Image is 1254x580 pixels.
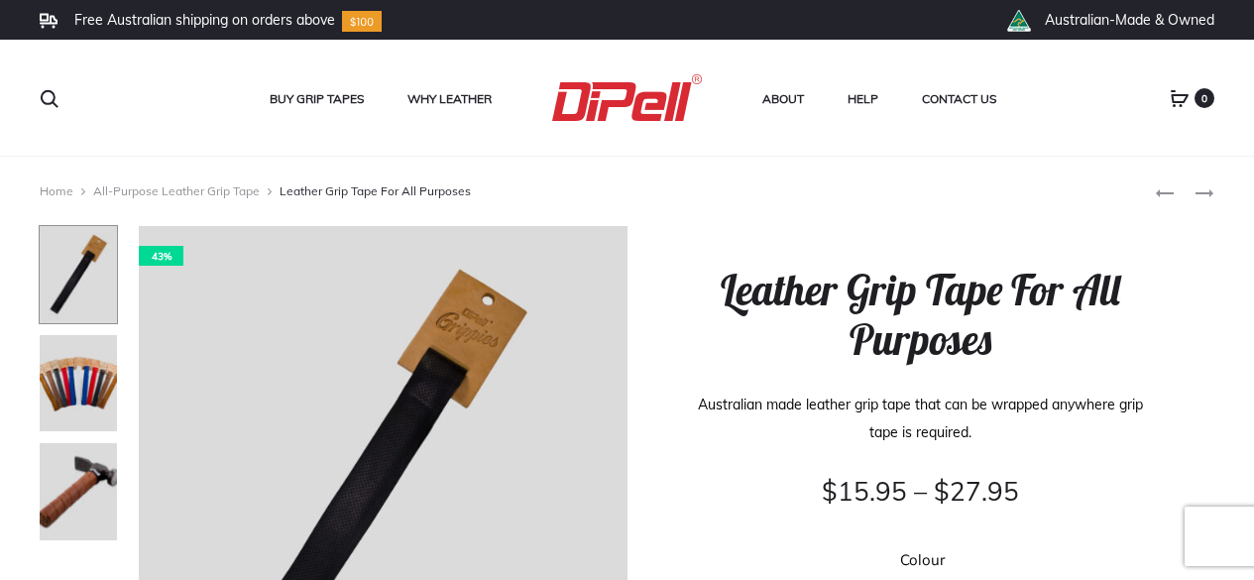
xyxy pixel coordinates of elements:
[686,391,1156,446] p: Australian made leather grip tape that can be wrapped anywhere grip tape is required.
[40,183,73,198] a: Home
[39,225,118,324] img: Dipell-General-Purpose-Black-80x100.jpg
[822,475,907,508] bdi: 15.95
[1170,89,1190,107] a: 0
[914,475,927,508] span: –
[922,86,996,112] a: Contact Us
[1155,176,1214,206] nav: Product navigation
[93,183,260,198] a: All-Purpose Leather Grip Tape
[934,475,1019,508] bdi: 27.95
[1195,88,1214,108] span: 0
[74,11,335,29] li: Free Australian shipping on orders above
[270,86,364,112] a: Buy Grip Tapes
[1006,10,1031,32] img: th_right_icon2.png
[1045,11,1214,29] li: Australian-Made & Owned
[848,86,878,112] a: Help
[39,442,118,541] img: Dipell-Upgrades-BandSample-153-Paul-Osta-80x100.jpg
[407,86,492,112] a: Why Leather
[686,266,1156,366] h1: Leather Grip Tape For All Purposes
[139,246,183,266] span: 43%
[40,176,1155,206] nav: Leather Grip Tape For All Purposes
[900,552,945,567] label: Colour
[39,334,118,433] img: Dipell-General-Purpose-Mix-80x100.jpg
[822,475,838,508] span: $
[342,11,382,32] img: Group-10.svg
[40,13,57,29] img: Frame.svg
[934,475,950,508] span: $
[762,86,804,112] a: About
